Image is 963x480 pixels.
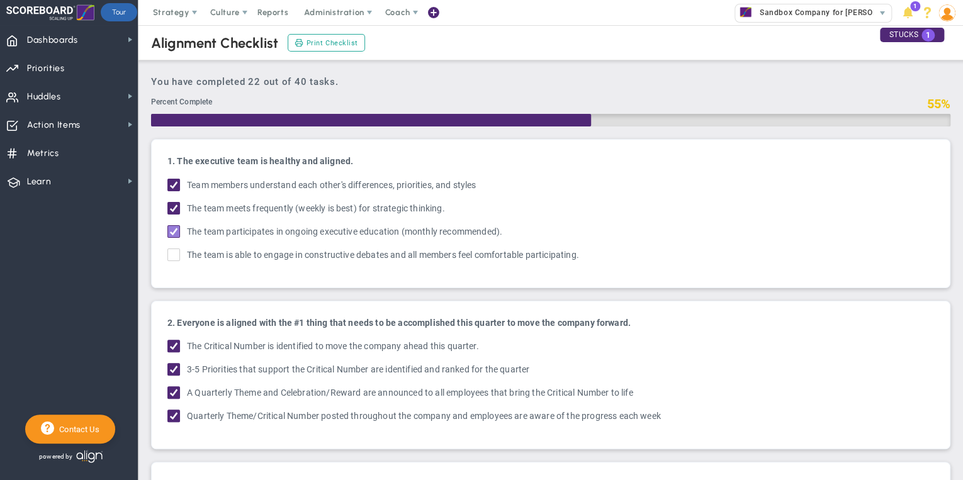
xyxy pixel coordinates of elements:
span: The team is able to engage in constructive debates and all members feel comfortable participating. [187,248,579,263]
button: Print Checklist [288,34,365,52]
div: STUCKS [880,28,944,42]
span: The team meets frequently (weekly is best) for strategic thinking. [187,202,445,216]
span: Sandbox Company for [PERSON_NAME] [753,4,908,21]
span: Team members understand each other's differences, priorities, and styles [187,179,476,193]
span: Huddles [27,84,61,110]
span: A Quarterly Theme and Celebration/Reward are announced to all employees that bring the Critical N... [187,386,633,401]
span: Administration [304,8,364,17]
img: 59594.Person.photo [938,4,955,21]
span: Metrics [27,140,59,167]
span: Culture [210,8,240,17]
span: Strategy [153,8,189,17]
span: Action Items [27,112,81,138]
span: Contact Us [54,425,99,434]
img: 22339.Company.photo [738,4,753,20]
h4: 2. Everyone is aligned with the #1 thing that needs to be accomplished this quarter to move the c... [167,317,934,328]
span: Print Checklist [307,38,358,48]
div: Percent Complete [151,97,921,111]
span: 3-5 Priorities that support the Critical Number are identified and ranked for the quarter [187,363,529,377]
span: The Critical Number is identified to move the company ahead this quarter. [187,340,479,354]
span: 55% [927,96,950,111]
span: The team participates in ongoing executive education (monthly recommended). [187,225,502,240]
div: Alignment Checklist [151,35,278,52]
span: select [873,4,891,22]
span: 1 [921,29,935,42]
span: 1 [910,1,920,11]
div: Powered by Align [25,447,155,466]
h3: You have completed 22 out of 40 tasks. [151,76,950,87]
h4: 1. The executive team is healthy and aligned. [167,155,934,167]
span: Priorities [27,55,65,82]
span: Learn [27,169,51,195]
span: Quarterly Theme/Critical Number posted throughout the company and employees are aware of the prog... [187,410,661,424]
span: Coach [385,8,410,17]
span: Dashboards [27,27,78,53]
